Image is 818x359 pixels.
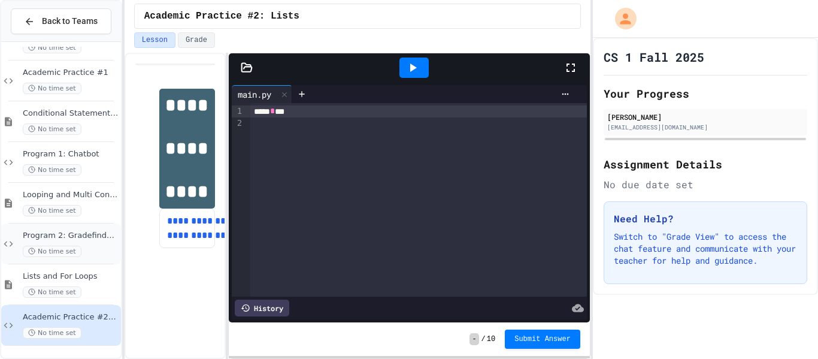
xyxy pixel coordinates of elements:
[23,83,81,94] span: No time set
[614,231,797,267] p: Switch to "Grade View" to access the chat feature and communicate with your teacher for help and ...
[23,286,81,298] span: No time set
[232,85,292,103] div: main.py
[604,156,807,173] h2: Assignment Details
[134,32,175,48] button: Lesson
[23,312,119,322] span: Academic Practice #2: Lists
[23,246,81,257] span: No time set
[23,42,81,53] span: No time set
[607,111,804,122] div: [PERSON_NAME]
[23,205,81,216] span: No time set
[604,85,807,102] h2: Your Progress
[604,177,807,192] div: No due date set
[42,15,98,28] span: Back to Teams
[23,271,119,282] span: Lists and For Loops
[23,327,81,339] span: No time set
[144,9,299,23] span: Academic Practice #2: Lists
[514,334,571,344] span: Submit Answer
[232,105,244,117] div: 1
[481,334,486,344] span: /
[487,334,495,344] span: 10
[607,123,804,132] div: [EMAIL_ADDRESS][DOMAIN_NAME]
[23,164,81,176] span: No time set
[232,117,244,129] div: 2
[232,88,277,101] div: main.py
[469,333,478,345] span: -
[614,212,797,226] h3: Need Help?
[23,149,119,159] span: Program 1: Chatbot
[178,32,215,48] button: Grade
[235,300,289,316] div: History
[23,190,119,200] span: Looping and Multi Conditions
[23,108,119,119] span: Conditional Statements and Formatting Strings and Numbers
[604,49,704,65] h1: CS 1 Fall 2025
[602,5,640,32] div: My Account
[23,231,119,241] span: Program 2: Gradefinder 1.0
[505,330,580,349] button: Submit Answer
[23,68,119,78] span: Academic Practice #1
[23,123,81,135] span: No time set
[11,8,111,34] button: Back to Teams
